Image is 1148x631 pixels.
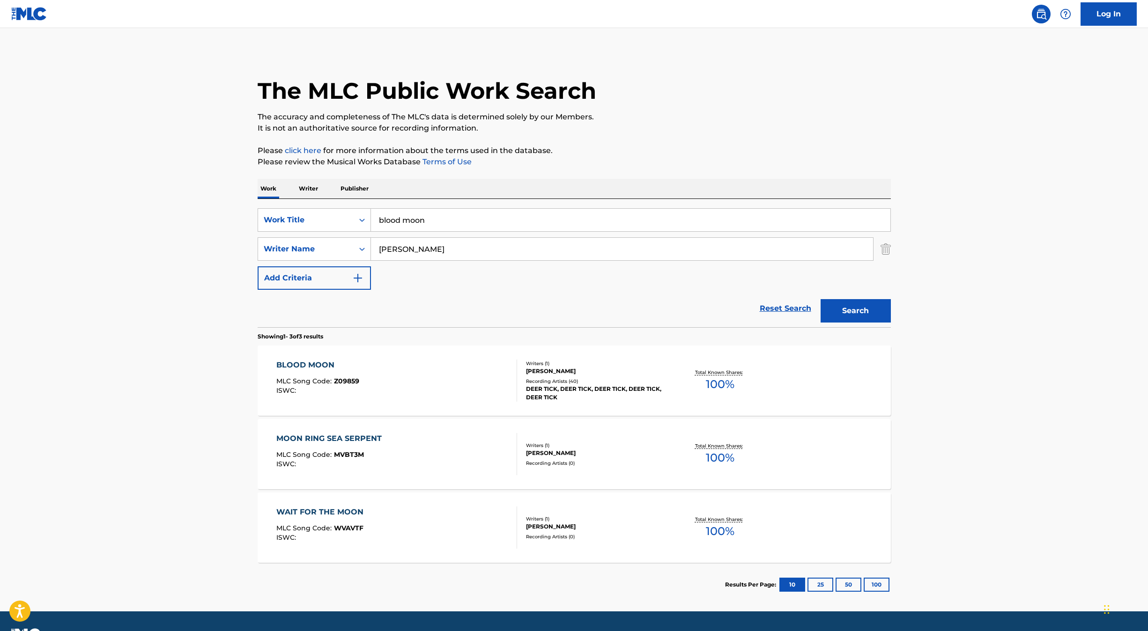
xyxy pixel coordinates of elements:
[334,524,363,532] span: WVAVTF
[526,442,667,449] div: Writers ( 1 )
[258,111,891,123] p: The accuracy and completeness of The MLC's data is determined solely by our Members.
[755,298,816,319] a: Reset Search
[864,578,889,592] button: 100
[1104,595,1110,624] div: Drag
[526,378,667,385] div: Recording Artists ( 40 )
[526,367,667,375] div: [PERSON_NAME]
[264,243,348,255] div: Writer Name
[258,123,891,134] p: It is not an authoritative source for recording information.
[526,533,667,540] div: Recording Artists ( 0 )
[258,156,891,168] p: Please review the Musical Works Database
[334,377,359,385] span: Z09859
[526,385,667,402] div: DEER TICK, DEER TICK, DEER TICK, DEER TICK, DEER TICK
[276,360,359,371] div: BLOOD MOON
[258,492,891,563] a: WAIT FOR THE MOONMLC Song Code:WVAVTFISWC:Writers (1)[PERSON_NAME]Recording Artists (0)Total Know...
[526,515,667,522] div: Writers ( 1 )
[526,360,667,367] div: Writers ( 1 )
[526,449,667,457] div: [PERSON_NAME]
[334,450,364,459] span: MVBT3M
[1060,8,1071,20] img: help
[276,524,334,532] span: MLC Song Code :
[706,376,734,393] span: 100 %
[258,419,891,489] a: MOON RING SEA SERPENTMLC Song Code:MVBT3MISWC:Writers (1)[PERSON_NAME]Recording Artists (0)Total ...
[807,578,833,592] button: 25
[285,146,321,155] a: click here
[264,214,348,226] div: Work Title
[258,345,891,416] a: BLOOD MOONMLC Song Code:Z09859ISWC:Writers (1)[PERSON_NAME]Recording Artists (40)DEER TICK, DEER ...
[258,179,279,198] p: Work
[526,522,667,531] div: [PERSON_NAME]
[1101,586,1148,631] iframe: Chat Widget
[526,460,667,467] div: Recording Artists ( 0 )
[881,237,891,261] img: Delete Criterion
[276,460,298,468] span: ISWC :
[352,272,363,284] img: 9d2ae6d4665cec9f34b9.svg
[338,179,371,198] p: Publisher
[1056,5,1075,23] div: Help
[258,145,891,156] p: Please for more information about the terms used in the database.
[725,580,778,589] p: Results Per Page:
[276,386,298,395] span: ISWC :
[695,442,745,449] p: Total Known Shares:
[276,450,334,459] span: MLC Song Code :
[258,208,891,327] form: Search Form
[836,578,861,592] button: 50
[706,449,734,466] span: 100 %
[1032,5,1051,23] a: Public Search
[1036,8,1047,20] img: search
[258,266,371,290] button: Add Criteria
[1081,2,1137,26] a: Log In
[296,179,321,198] p: Writer
[276,433,386,444] div: MOON RING SEA SERPENT
[11,7,47,21] img: MLC Logo
[276,506,368,518] div: WAIT FOR THE MOON
[258,332,323,341] p: Showing 1 - 3 of 3 results
[779,578,805,592] button: 10
[695,516,745,523] p: Total Known Shares:
[421,157,472,166] a: Terms of Use
[276,533,298,542] span: ISWC :
[706,523,734,540] span: 100 %
[276,377,334,385] span: MLC Song Code :
[695,369,745,376] p: Total Known Shares:
[258,77,596,105] h1: The MLC Public Work Search
[821,299,891,323] button: Search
